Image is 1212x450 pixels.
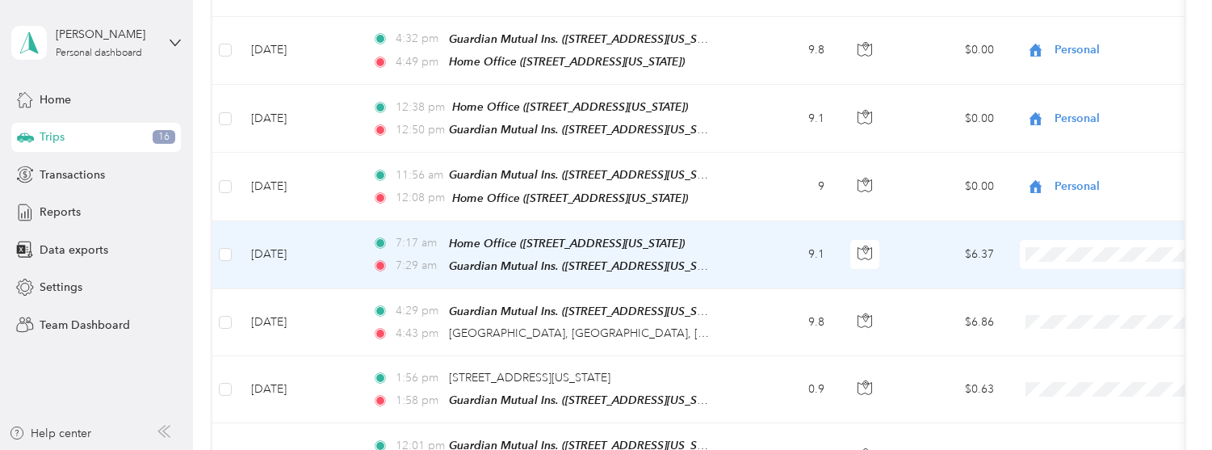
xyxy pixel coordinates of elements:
span: 4:29 pm [396,302,442,320]
span: 12:38 pm [396,99,445,116]
span: Team Dashboard [40,317,130,334]
span: Guardian Mutual Ins. ([STREET_ADDRESS][US_STATE]) [449,305,727,318]
td: 9.1 [731,221,837,289]
td: 9.8 [731,289,837,356]
td: 9.8 [731,17,837,85]
span: [STREET_ADDRESS][US_STATE] [449,371,610,385]
span: 4:49 pm [396,53,442,71]
span: Transactions [40,166,105,183]
span: Guardian Mutual Ins. ([STREET_ADDRESS][US_STATE]) [449,393,727,407]
span: Home Office ([STREET_ADDRESS][US_STATE]) [449,237,685,250]
td: $0.00 [894,153,1007,221]
span: 4:32 pm [396,30,442,48]
span: Reports [40,204,81,221]
td: [DATE] [238,356,359,423]
span: 12:08 pm [396,189,445,207]
span: 4:43 pm [396,325,442,343]
div: [PERSON_NAME] [56,26,157,43]
span: Home Office ([STREET_ADDRESS][US_STATE]) [452,191,688,204]
div: Personal dashboard [56,48,142,58]
span: Trips [40,128,65,145]
td: $0.63 [894,356,1007,423]
span: Guardian Mutual Ins. ([STREET_ADDRESS][US_STATE]) [449,32,727,46]
td: 9.1 [731,85,837,153]
td: [DATE] [238,17,359,85]
span: 1:58 pm [396,392,442,410]
span: Data exports [40,242,108,259]
td: $6.37 [894,221,1007,289]
span: 7:29 am [396,257,442,275]
span: Guardian Mutual Ins. ([STREET_ADDRESS][US_STATE]) [449,168,727,182]
td: 9 [731,153,837,221]
span: Settings [40,279,82,296]
td: $0.00 [894,17,1007,85]
span: 1:56 pm [396,369,442,387]
td: [DATE] [238,153,359,221]
td: 0.9 [731,356,837,423]
td: $0.00 [894,85,1007,153]
span: 7:17 am [396,234,442,252]
td: [DATE] [238,221,359,289]
span: Home Office ([STREET_ADDRESS][US_STATE]) [449,55,685,68]
td: [DATE] [238,85,359,153]
span: [GEOGRAPHIC_DATA], [GEOGRAPHIC_DATA], [GEOGRAPHIC_DATA], [US_STATE], 50003, [GEOGRAPHIC_DATA] [449,326,1038,340]
span: 11:56 am [396,166,442,184]
span: Guardian Mutual Ins. ([STREET_ADDRESS][US_STATE]) [449,259,727,273]
span: 16 [153,130,175,145]
td: $6.86 [894,289,1007,356]
span: Guardian Mutual Ins. ([STREET_ADDRESS][US_STATE]) [449,123,727,137]
iframe: Everlance-gr Chat Button Frame [1122,360,1212,450]
span: Home Office ([STREET_ADDRESS][US_STATE]) [452,100,688,113]
span: 12:50 pm [396,121,442,139]
button: Help center [9,425,91,442]
td: [DATE] [238,289,359,356]
span: Home [40,91,71,108]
